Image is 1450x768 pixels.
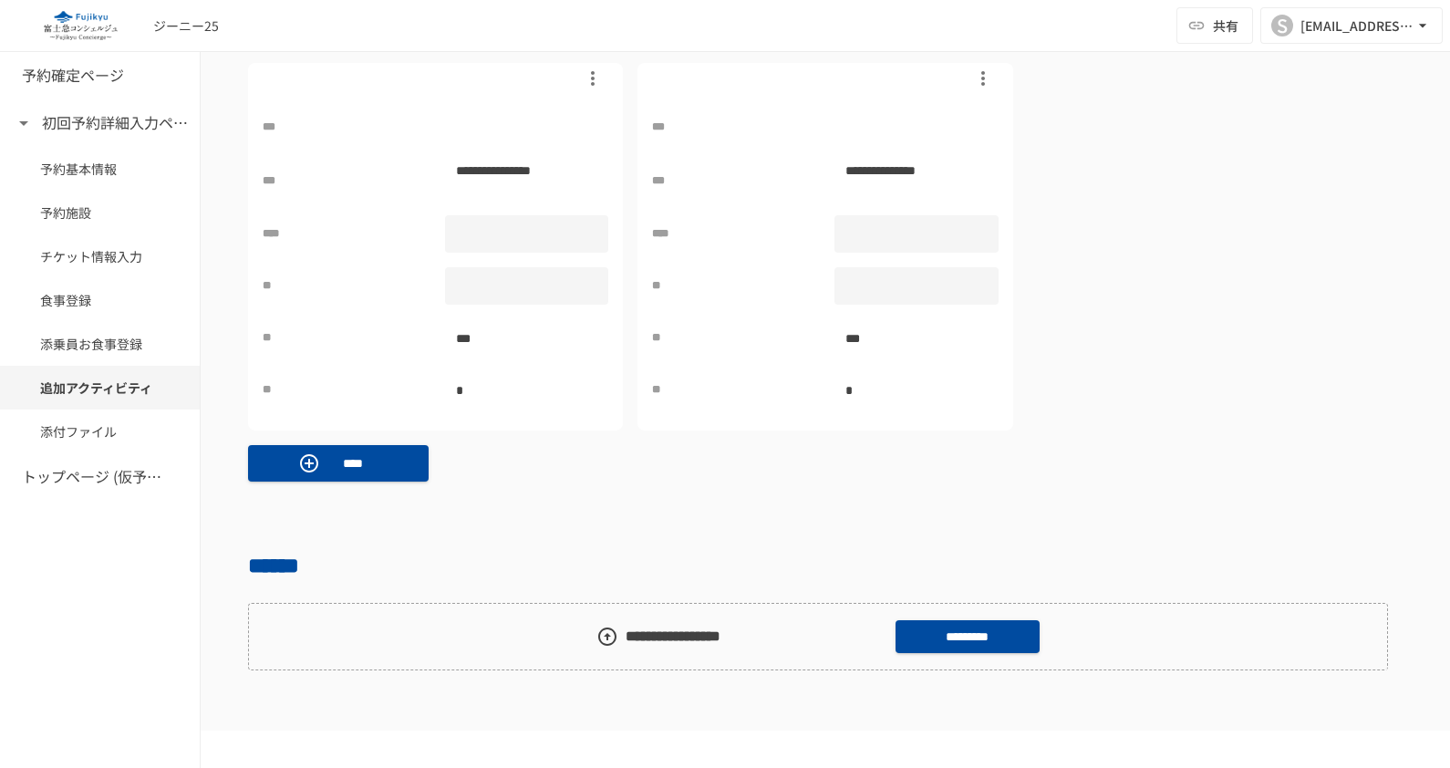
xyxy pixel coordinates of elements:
[1260,7,1443,44] button: S[EMAIL_ADDRESS][DOMAIN_NAME]
[40,421,160,441] span: 添付ファイル
[1300,15,1414,37] div: [EMAIL_ADDRESS][DOMAIN_NAME]
[22,64,124,88] h6: 予約確定ページ
[22,11,139,40] img: eQeGXtYPV2fEKIA3pizDiVdzO5gJTl2ahLbsPaD2E4R
[40,202,160,223] span: 予約施設
[42,111,188,135] h6: 初回予約詳細入力ページ
[40,334,160,354] span: 添乗員お食事登録
[153,16,219,36] div: ジーニー25
[22,465,168,489] h6: トップページ (仮予約一覧)
[1213,16,1238,36] span: 共有
[40,159,160,179] span: 予約基本情報
[40,290,160,310] span: 食事登録
[1271,15,1293,36] div: S
[40,378,160,398] span: 追加アクティビティ
[1176,7,1253,44] button: 共有
[40,246,160,266] span: チケット情報入力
